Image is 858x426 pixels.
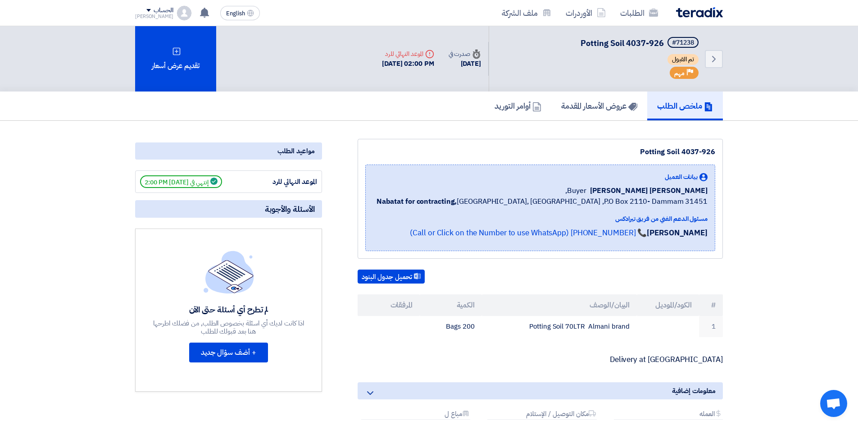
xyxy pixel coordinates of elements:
h5: عروض الأسعار المقدمة [561,101,637,111]
a: أوامر التوريد [485,92,551,120]
div: الحساب [154,7,173,14]
td: 200 Bags [420,316,482,337]
div: اذا كانت لديك أي اسئلة بخصوص الطلب, من فضلك اطرحها هنا بعد قبولك للطلب [152,319,305,335]
th: البيان/الوصف [482,294,637,316]
span: Buyer, [565,185,586,196]
span: معلومات إضافية [672,386,716,396]
a: ملخص الطلب [647,92,723,120]
a: عروض الأسعار المقدمة [551,92,647,120]
div: الموعد النهائي للرد [382,49,434,59]
strong: [PERSON_NAME] [647,227,708,238]
a: ملف الشركة [495,2,558,23]
div: تقديم عرض أسعار [135,26,216,92]
span: بيانات العميل [665,172,698,182]
img: empty_state_list.svg [204,251,254,293]
td: 1 [699,316,723,337]
div: مكان التوصيل / الإستلام [487,410,596,420]
span: [GEOGRAPHIC_DATA], [GEOGRAPHIC_DATA] ,P.O Box 2110- Dammam 31451 [377,196,708,207]
div: [DATE] 02:00 PM [382,59,434,69]
div: [DATE] [449,59,481,69]
a: الطلبات [613,2,665,23]
h5: ملخص الطلب [657,101,713,111]
td: Potting Soil 70LTR Almani brand [482,316,637,337]
span: الأسئلة والأجوبة [265,204,315,214]
div: لم تطرح أي أسئلة حتى الآن [152,304,305,315]
span: English [226,10,245,17]
div: مسئول الدعم الفني من فريق تيرادكس [377,214,708,224]
h5: أوامر التوريد [495,101,541,111]
div: Potting Soil 4037-926 [365,147,715,157]
th: الكمية [420,294,482,316]
div: #71238 [672,40,694,46]
span: مهم [674,69,685,78]
img: Teradix logo [676,7,723,18]
button: English [220,6,260,20]
div: دردشة مفتوحة [820,390,847,417]
th: المرفقات [358,294,420,316]
b: Nabatat for contracting, [377,196,457,207]
span: إنتهي في [DATE] 2:00 PM [140,175,222,188]
div: [PERSON_NAME] [135,14,173,19]
a: 📞 [PHONE_NUMBER] (Call or Click on the Number to use WhatsApp) [410,227,647,238]
div: مواعيد الطلب [135,142,322,160]
button: + أضف سؤال جديد [189,343,268,362]
img: profile_test.png [177,6,191,20]
div: مباع ل [361,410,470,420]
th: # [699,294,723,316]
span: تم القبول [667,54,699,65]
th: الكود/الموديل [637,294,699,316]
a: الأوردرات [558,2,613,23]
h5: Potting Soil 4037-926 [581,37,700,50]
span: Potting Soil 4037-926 [581,37,664,49]
button: تحميل جدول البنود [358,270,425,284]
span: [PERSON_NAME] [PERSON_NAME] [590,185,708,196]
div: العمله [614,410,723,420]
p: Delivery at [GEOGRAPHIC_DATA] [358,355,723,364]
div: الموعد النهائي للرد [250,177,317,187]
div: صدرت في [449,49,481,59]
